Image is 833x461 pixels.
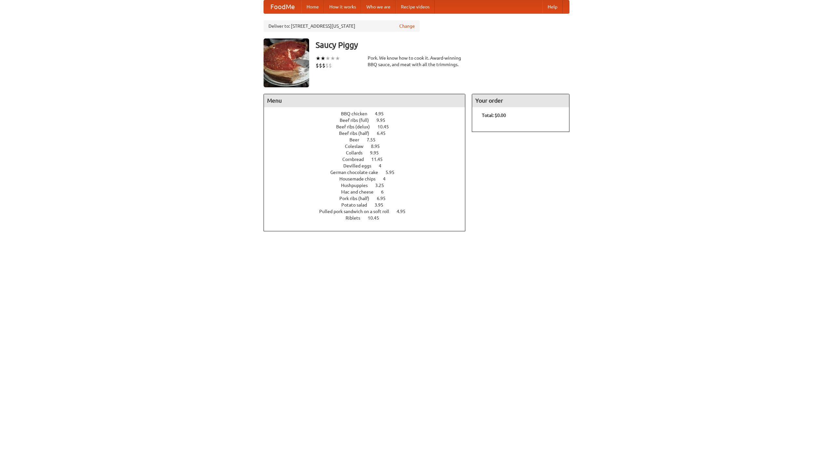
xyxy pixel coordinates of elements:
a: Beef ribs (delux) 10.45 [336,124,401,129]
span: Riblets [346,215,367,221]
a: Housemade chips 4 [339,176,398,181]
div: Pork. We know how to cook it. Award-winning BBQ sauce, and meat with all the trimmings. [368,55,465,68]
span: Housemade chips [339,176,382,181]
span: 9.95 [370,150,385,155]
span: 6.95 [377,196,392,201]
span: 4.95 [375,111,390,116]
h4: Menu [264,94,465,107]
b: Total: $0.00 [482,113,506,118]
a: Pulled pork sandwich on a soft roll 4.95 [319,209,417,214]
a: Home [301,0,324,13]
span: 3.25 [375,183,390,188]
span: Collards [346,150,369,155]
a: Recipe videos [396,0,435,13]
span: Hushpuppies [341,183,374,188]
a: Who we are [361,0,396,13]
a: How it works [324,0,361,13]
a: FoodMe [264,0,301,13]
span: Beer [349,137,366,142]
a: Help [542,0,563,13]
li: ★ [330,55,335,62]
li: ★ [316,55,321,62]
li: $ [319,62,322,69]
span: 10.45 [377,124,395,129]
a: Potato salad 3.95 [341,202,395,208]
span: 3.95 [375,202,390,208]
span: Beef ribs (full) [340,118,376,123]
img: angular.jpg [264,38,309,87]
span: 4 [383,176,392,181]
span: 9.95 [376,118,392,123]
li: $ [322,62,325,69]
span: Mac and cheese [341,189,380,194]
li: $ [325,62,329,69]
a: Pork ribs (half) 6.95 [339,196,398,201]
span: 8.95 [371,144,386,149]
a: Beer 7.55 [349,137,388,142]
a: Change [399,23,415,29]
a: German chocolate cake 5.95 [330,170,406,175]
span: 10.45 [368,215,386,221]
a: BBQ chicken 4.95 [341,111,396,116]
span: Beef ribs (delux) [336,124,376,129]
span: Beef ribs (half) [339,131,376,136]
h3: Saucy Piggy [316,38,569,51]
a: Mac and cheese 6 [341,189,396,194]
li: ★ [335,55,340,62]
span: Pulled pork sandwich on a soft roll [319,209,396,214]
a: Cornbread 11.45 [342,157,395,162]
a: Devilled eggs 4 [343,163,393,168]
span: 4 [379,163,388,168]
span: Pork ribs (half) [339,196,376,201]
span: Cornbread [342,157,370,162]
a: Hushpuppies 3.25 [341,183,396,188]
li: ★ [321,55,325,62]
div: Deliver to: [STREET_ADDRESS][US_STATE] [264,20,420,32]
a: Collards 9.95 [346,150,391,155]
a: Coleslaw 8.95 [345,144,392,149]
span: 4.95 [397,209,412,214]
span: BBQ chicken [341,111,374,116]
span: Potato salad [341,202,374,208]
a: Beef ribs (full) 9.95 [340,118,397,123]
span: 11.45 [371,157,389,162]
a: Riblets 10.45 [346,215,391,221]
span: German chocolate cake [330,170,385,175]
span: 6 [381,189,390,194]
span: 5.95 [386,170,401,175]
li: ★ [325,55,330,62]
li: $ [316,62,319,69]
span: Devilled eggs [343,163,378,168]
li: $ [329,62,332,69]
span: 6.45 [377,131,392,136]
h4: Your order [472,94,569,107]
span: Coleslaw [345,144,370,149]
a: Beef ribs (half) 6.45 [339,131,398,136]
span: 7.55 [367,137,382,142]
